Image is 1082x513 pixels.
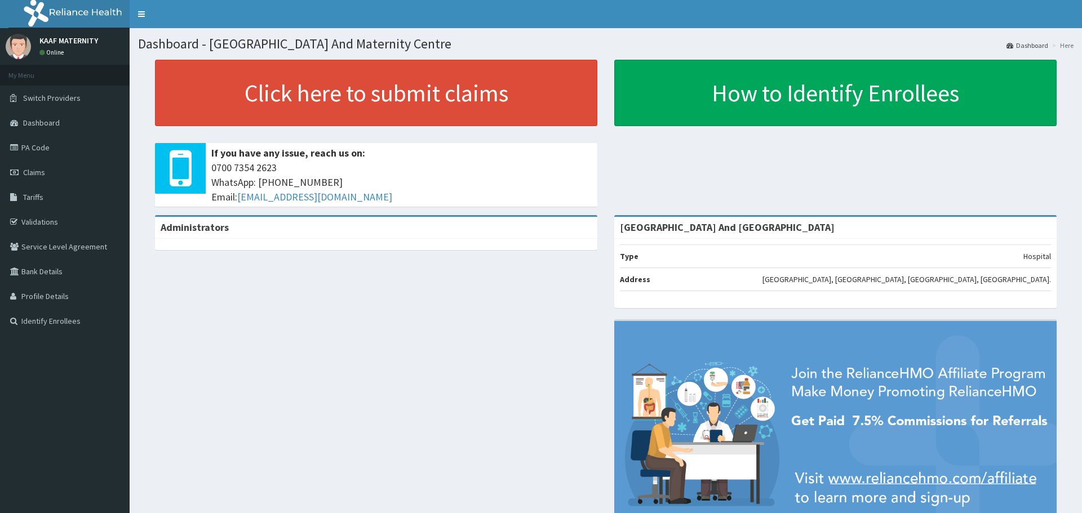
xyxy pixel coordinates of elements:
span: Dashboard [23,118,60,128]
b: Address [620,274,650,284]
p: Hospital [1023,251,1051,262]
span: Tariffs [23,192,43,202]
a: Click here to submit claims [155,60,597,126]
h1: Dashboard - [GEOGRAPHIC_DATA] And Maternity Centre [138,37,1074,51]
span: Switch Providers [23,93,81,103]
p: [GEOGRAPHIC_DATA], [GEOGRAPHIC_DATA], [GEOGRAPHIC_DATA], [GEOGRAPHIC_DATA]. [762,274,1051,285]
b: Type [620,251,638,261]
b: Administrators [161,221,229,234]
span: Claims [23,167,45,177]
b: If you have any issue, reach us on: [211,146,365,159]
a: Online [39,48,66,56]
a: Dashboard [1006,41,1048,50]
p: KAAF MATERNITY [39,37,98,44]
a: [EMAIL_ADDRESS][DOMAIN_NAME] [237,190,392,203]
a: How to Identify Enrollees [614,60,1057,126]
strong: [GEOGRAPHIC_DATA] And [GEOGRAPHIC_DATA] [620,221,835,234]
img: User Image [6,34,31,59]
span: 0700 7354 2623 WhatsApp: [PHONE_NUMBER] Email: [211,160,592,204]
li: Here [1049,41,1074,50]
